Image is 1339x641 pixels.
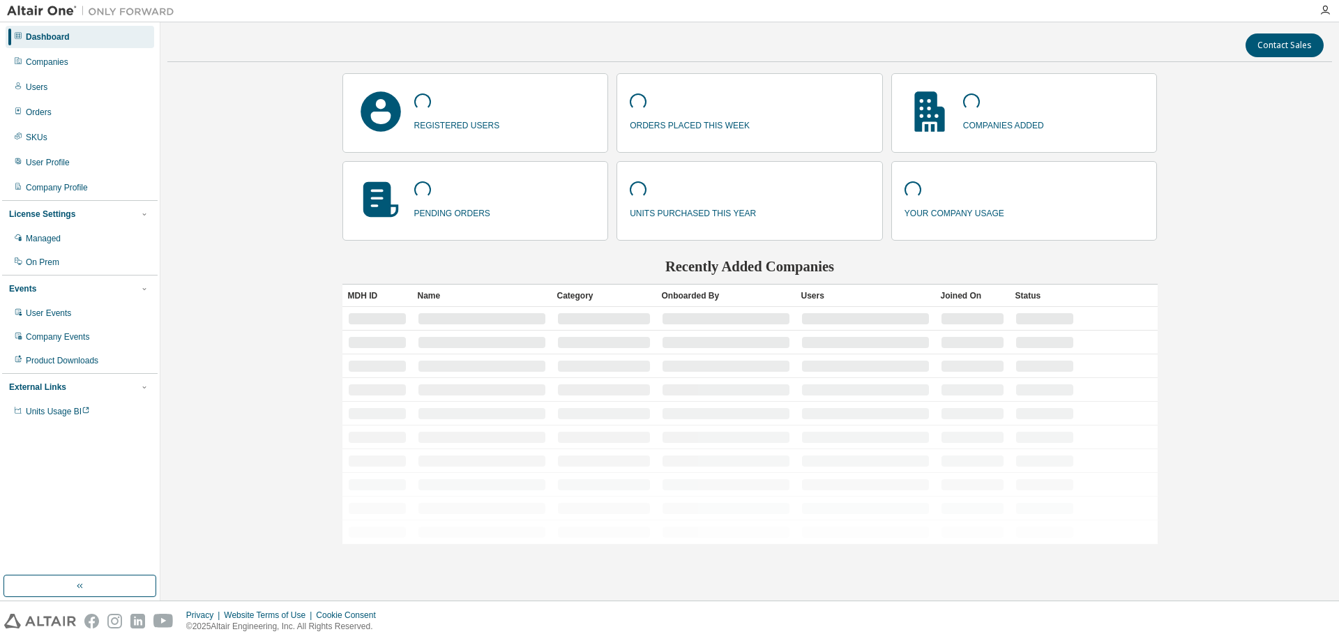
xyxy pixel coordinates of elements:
[963,116,1044,132] p: companies added
[26,331,89,342] div: Company Events
[941,285,1004,307] div: Joined On
[26,157,70,168] div: User Profile
[348,285,407,307] div: MDH ID
[630,116,750,132] p: orders placed this week
[316,610,384,621] div: Cookie Consent
[801,285,930,307] div: Users
[186,610,224,621] div: Privacy
[26,308,71,319] div: User Events
[186,621,384,633] p: © 2025 Altair Engineering, Inc. All Rights Reserved.
[9,283,36,294] div: Events
[26,182,88,193] div: Company Profile
[26,407,90,416] span: Units Usage BI
[107,614,122,628] img: instagram.svg
[26,355,98,366] div: Product Downloads
[9,209,75,220] div: License Settings
[84,614,99,628] img: facebook.svg
[414,204,490,220] p: pending orders
[418,285,546,307] div: Name
[26,56,68,68] div: Companies
[4,614,76,628] img: altair_logo.svg
[557,285,651,307] div: Category
[26,257,59,268] div: On Prem
[905,204,1004,220] p: your company usage
[662,285,790,307] div: Onboarded By
[26,107,52,118] div: Orders
[26,233,61,244] div: Managed
[1015,285,1074,307] div: Status
[26,82,47,93] div: Users
[414,116,500,132] p: registered users
[630,204,756,220] p: units purchased this year
[7,4,181,18] img: Altair One
[26,132,47,143] div: SKUs
[9,382,66,393] div: External Links
[153,614,174,628] img: youtube.svg
[342,257,1158,276] h2: Recently Added Companies
[224,610,316,621] div: Website Terms of Use
[26,31,70,43] div: Dashboard
[130,614,145,628] img: linkedin.svg
[1246,33,1324,57] button: Contact Sales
